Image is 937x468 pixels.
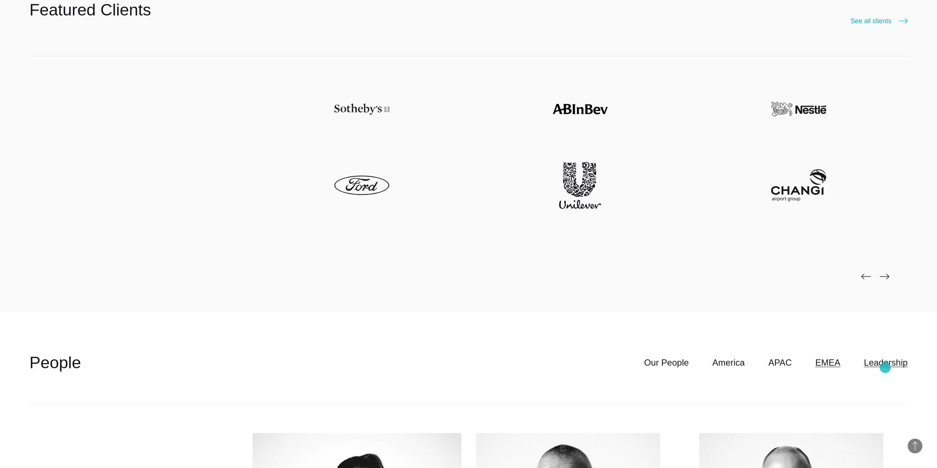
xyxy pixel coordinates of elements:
[771,162,826,209] img: Changi
[334,86,390,133] img: Sotheby's
[644,356,688,370] a: Our People
[553,86,608,133] img: ABinBev
[864,356,908,370] a: Leadership
[850,16,908,26] a: See all clients
[768,356,792,370] a: APAC
[771,86,826,133] img: Nestle
[880,274,889,279] img: page-next-black.png
[861,274,871,279] img: page-back-black.png
[908,439,922,453] button: Back to Top
[712,356,745,370] a: America
[553,162,608,209] img: Unilever
[334,162,390,209] img: Ford
[815,356,840,370] a: EMEA
[29,352,81,374] h2: People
